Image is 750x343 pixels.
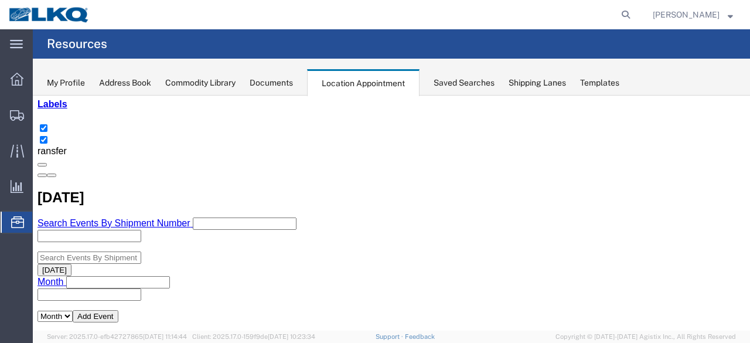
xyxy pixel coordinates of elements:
[47,77,85,89] div: My Profile
[555,332,736,342] span: Copyright © [DATE]-[DATE] Agistix Inc., All Rights Reserved
[192,333,315,340] span: Client: 2025.17.0-159f9de
[47,29,107,59] h4: Resources
[40,215,86,227] button: Add Event
[652,8,734,22] button: [PERSON_NAME]
[33,96,750,331] iframe: FS Legacy Container
[165,77,236,89] div: Commodity Library
[99,77,151,89] div: Address Book
[268,333,315,340] span: [DATE] 10:23:34
[307,69,420,96] div: Location Appointment
[47,333,187,340] span: Server: 2025.17.0-efb42727865
[143,333,187,340] span: [DATE] 11:14:44
[509,77,566,89] div: Shipping Lanes
[580,77,619,89] div: Templates
[250,77,293,89] div: Documents
[405,333,435,340] a: Feedback
[653,8,720,21] span: Sopha Sam
[376,333,405,340] a: Support
[434,77,495,89] div: Saved Searches
[8,6,90,23] img: logo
